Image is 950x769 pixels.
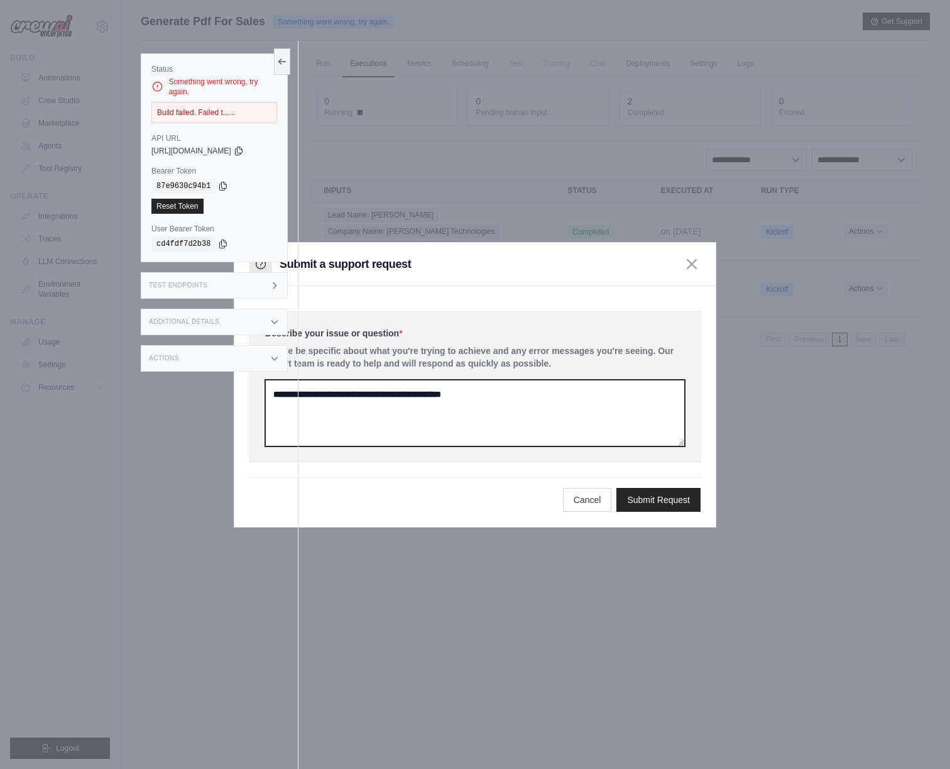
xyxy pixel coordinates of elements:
h3: Submit a support request [280,255,411,273]
div: Something went wrong, try again. [151,77,277,97]
button: Submit Request [616,488,701,512]
code: cd4fdf7d2b38 [151,236,216,252]
span: [URL][DOMAIN_NAME] [151,146,231,156]
button: Cancel [563,488,612,512]
h3: Additional Details [149,318,219,326]
label: Status [151,64,277,74]
label: API URL [151,133,277,143]
div: Build failed. Failed t...... [151,102,277,123]
label: User Bearer Token [151,224,277,234]
code: 87e9630c94b1 [151,179,216,194]
a: Reset Token [151,199,204,214]
h3: Actions [149,355,179,362]
h3: Test Endpoints [149,282,208,289]
p: Please be specific about what you're trying to achieve and any error messages you're seeing. Our ... [265,345,685,370]
label: Describe your issue or question [265,327,685,340]
label: Bearer Token [151,166,277,176]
